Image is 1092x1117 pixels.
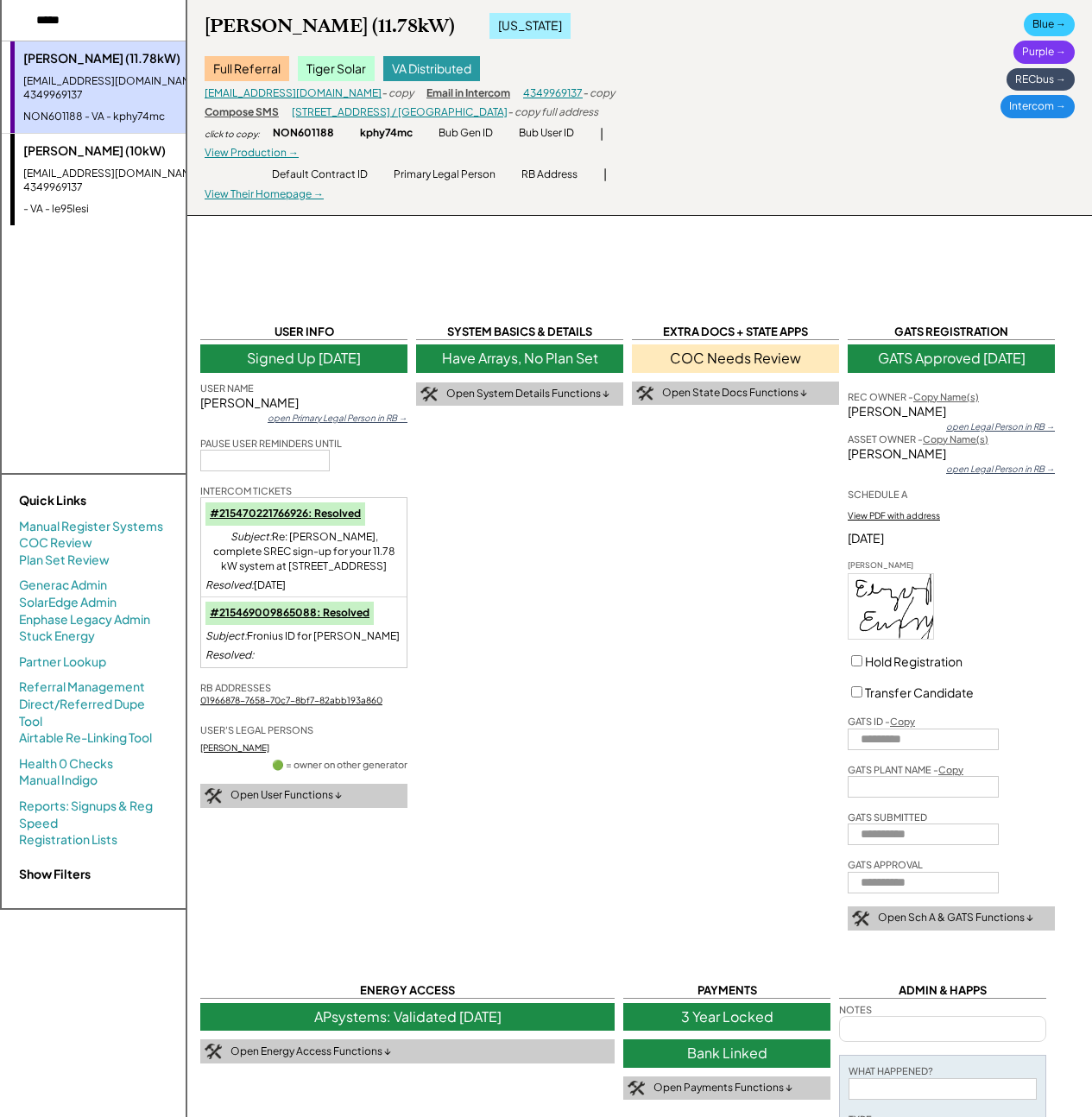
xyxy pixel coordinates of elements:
[19,594,117,611] a: SolarEdge Admin
[230,788,342,803] div: Open User Functions ↓
[394,167,496,182] div: Primary Legal Person
[623,1003,830,1031] div: 3 Year Locked
[603,166,607,183] div: |
[848,858,923,871] div: GATS APPROVAL
[19,518,163,535] a: Manual Register Systems
[19,552,110,569] a: Plan Set Review
[205,578,286,593] div: [DATE]
[878,911,1033,925] div: Open Sch A & GATS Functions ↓
[200,437,342,450] div: PAUSE USER REMINDERS UNTIL
[200,344,407,372] div: Signed Up [DATE]
[946,420,1055,432] div: open Legal Person in RB →
[19,798,168,831] a: Reports: Signups & Reg Speed
[205,105,279,120] div: Compose SMS
[839,982,1046,999] div: ADMIN & HAPPS
[205,578,254,591] em: Resolved:
[23,50,235,67] div: [PERSON_NAME] (11.78kW)
[848,715,915,728] div: GATS ID -
[205,146,299,161] div: View Production →
[230,530,272,543] em: Subject:
[19,696,168,729] a: Direct/Referred Dupe Tool
[200,484,292,497] div: INTERCOM TICKETS
[521,167,578,182] div: RB Address
[382,86,413,101] div: - copy
[205,128,260,140] div: click to copy:
[849,574,933,639] img: w9MkAAAAASUVORK5CYII=
[523,86,583,99] a: 4349969137
[623,982,830,999] div: PAYMENTS
[662,386,807,401] div: Open State Docs Functions ↓
[205,56,289,82] div: Full Referral
[360,126,413,141] div: kphy74mc
[200,1003,615,1031] div: APsystems: Validated [DATE]
[268,412,407,424] div: open Primary Legal Person in RB →
[848,488,907,501] div: SCHEDULE A
[200,324,407,340] div: USER INFO
[200,681,271,694] div: RB ADDRESSES
[839,1003,872,1016] div: NOTES
[205,629,400,644] div: Fronius ID for [PERSON_NAME]
[636,386,653,401] img: tool-icon.png
[23,202,235,217] div: - VA - le95lesi
[210,507,361,520] a: #215470221766926: Resolved
[1013,41,1075,64] div: Purple →
[416,344,623,372] div: Have Arrays, No Plan Set
[272,167,368,182] div: Default Contract ID
[383,56,480,82] div: VA Distributed
[19,577,107,594] a: Generac Admin
[272,758,407,771] div: 🟢 = owner on other generator
[19,831,117,849] a: Registration Lists
[205,788,222,804] img: tool-icon.png
[200,742,269,753] a: [PERSON_NAME]
[292,105,508,118] a: [STREET_ADDRESS] / [GEOGRAPHIC_DATA]
[519,126,574,141] div: Bub User ID
[848,445,1055,463] div: [PERSON_NAME]
[205,629,247,642] em: Subject:
[583,86,615,101] div: - copy
[628,1081,645,1096] img: tool-icon.png
[923,433,988,445] u: Copy Name(s)
[19,772,98,789] a: Manual Indigo
[205,1044,222,1059] img: tool-icon.png
[23,110,235,124] div: NON601188 - VA - kphy74mc
[848,560,934,571] div: [PERSON_NAME]
[848,344,1055,372] div: GATS Approved [DATE]
[200,382,254,394] div: USER NAME
[200,394,407,412] div: [PERSON_NAME]
[865,685,974,700] label: Transfer Candidate
[230,1044,391,1059] div: Open Energy Access Functions ↓
[446,387,609,401] div: Open System Details Functions ↓
[632,324,839,340] div: EXTRA DOCS + STATE APPS
[19,866,91,881] strong: Show Filters
[913,391,979,402] u: Copy Name(s)
[852,911,869,926] img: tool-icon.png
[623,1039,830,1067] div: Bank Linked
[19,678,145,696] a: Referral Management
[416,324,623,340] div: SYSTEM BASICS & DETAILS
[200,982,615,999] div: ENERGY ACCESS
[205,187,324,202] div: View Their Homepage →
[19,611,150,628] a: Enphase Legacy Admin
[19,755,113,773] a: Health 0 Checks
[848,763,963,776] div: GATS PLANT NAME -
[848,509,940,521] div: View PDF with address
[848,432,988,445] div: ASSET OWNER -
[848,390,979,403] div: REC OWNER -
[19,492,192,509] div: Quick Links
[205,86,382,99] a: [EMAIL_ADDRESS][DOMAIN_NAME]
[1024,13,1075,36] div: Blue →
[890,716,915,727] u: Copy
[426,86,510,101] div: Email in Intercom
[848,530,1055,547] div: [DATE]
[205,648,254,661] em: Resolved:
[200,695,382,705] a: 01966878-7658-70c7-8bf7-82abb193a860
[1007,68,1075,92] div: RECbus →
[508,105,598,120] div: - copy full address
[205,14,455,38] div: [PERSON_NAME] (11.78kW)
[865,653,963,669] label: Hold Registration
[946,463,1055,475] div: open Legal Person in RB →
[19,534,92,552] a: COC Review
[205,530,402,573] div: Re: [PERSON_NAME], complete SREC sign-up for your 11.78 kW system at [STREET_ADDRESS]
[489,13,571,39] div: [US_STATE]
[653,1081,792,1095] div: Open Payments Functions ↓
